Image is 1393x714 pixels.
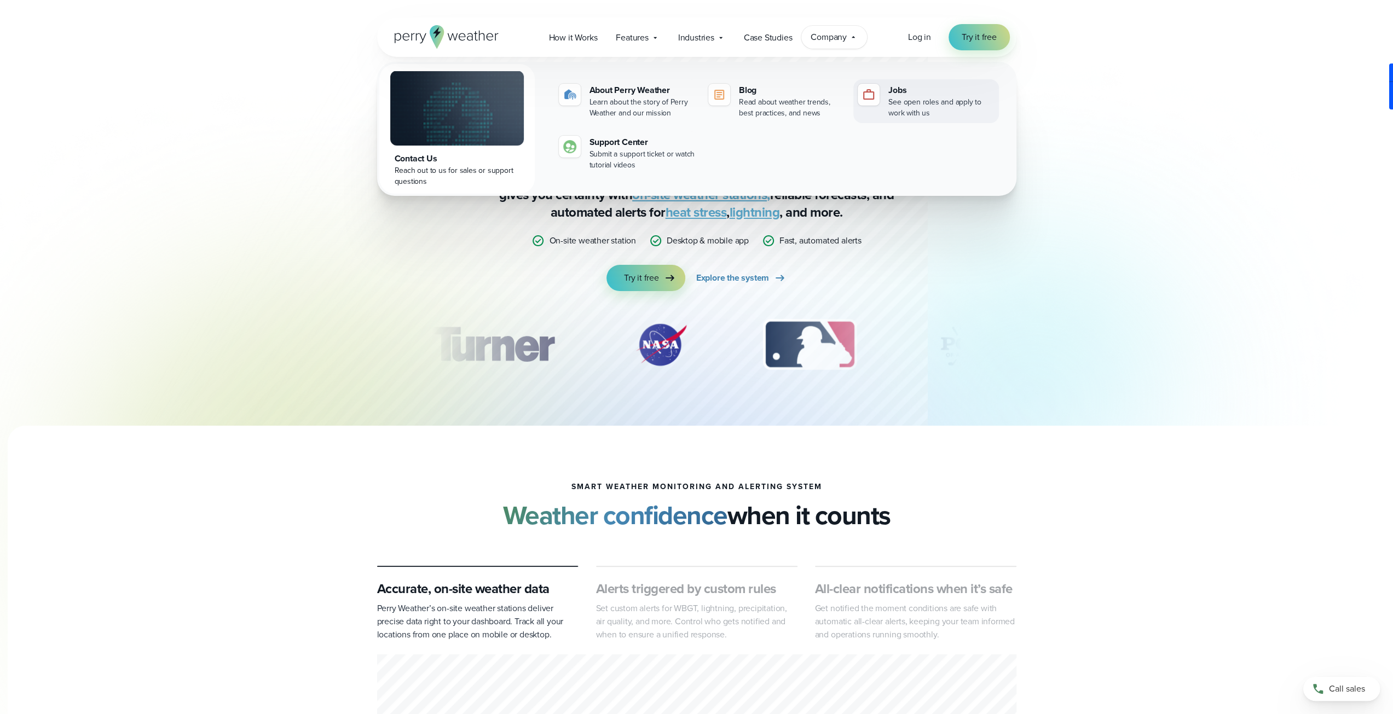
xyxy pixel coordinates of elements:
h2: when it counts [503,500,891,531]
a: Explore the system [696,265,787,291]
span: Try it free [962,31,997,44]
span: Features [616,31,648,44]
span: Company [811,31,847,44]
h1: smart weather monitoring and alerting system [571,483,822,491]
a: lightning [730,202,780,222]
p: Get notified the moment conditions are safe with automatic all-clear alerts, keeping your team in... [815,602,1016,641]
div: slideshow [432,317,962,378]
p: Set custom alerts for WBGT, lightning, precipitation, air quality, and more. Control who gets not... [596,602,797,641]
img: jobs-icon-1.svg [862,88,875,101]
div: 1 of 12 [414,317,570,372]
h3: Accurate, on-site weather data [377,580,579,597]
div: Contact Us [395,152,519,165]
p: Desktop & mobile app [667,234,749,247]
img: about-icon.svg [563,88,576,101]
span: Call sales [1329,682,1365,695]
strong: Weather confidence [503,496,727,535]
h3: All-clear notifications when it’s safe [815,580,1016,597]
span: Case Studies [744,31,793,44]
div: 3 of 12 [752,317,868,372]
a: Blog Read about weather trends, best practices, and news [704,79,849,123]
a: Log in [908,31,931,44]
a: Contact Us Reach out to us for sales or support questions [379,64,535,194]
span: Explore the system [696,271,769,285]
p: Perry Weather’s on-site weather stations deliver precise data right to your dashboard. Track all ... [377,602,579,641]
img: PGA.svg [920,317,1008,372]
div: 2 of 12 [623,317,700,372]
div: About Perry Weather [589,84,695,97]
a: Case Studies [735,26,802,49]
img: MLB.svg [752,317,868,372]
a: Try it free [606,265,685,291]
a: Call sales [1303,677,1380,701]
div: Read about weather trends, best practices, and news [739,97,845,119]
p: Stop relying on weather apps you can’t trust — [PERSON_NAME] Weather gives you certainty with rel... [478,169,916,221]
span: Log in [908,31,931,43]
div: Support Center [589,136,695,149]
div: Submit a support ticket or watch tutorial videos [589,149,695,171]
div: Jobs [888,84,994,97]
div: See open roles and apply to work with us [888,97,994,119]
img: contact-icon.svg [563,140,576,153]
a: Jobs See open roles and apply to work with us [853,79,998,123]
div: Reach out to us for sales or support questions [395,165,519,187]
h3: Alerts triggered by custom rules [596,580,797,597]
a: Try it free [949,24,1010,50]
span: Industries [678,31,714,44]
span: How it Works [549,31,598,44]
a: About Perry Weather Learn about the story of Perry Weather and our mission [554,79,700,123]
div: Learn about the story of Perry Weather and our mission [589,97,695,119]
img: Turner-Construction_1.svg [414,317,570,372]
img: NASA.svg [623,317,700,372]
p: On-site weather station [549,234,635,247]
a: How it Works [540,26,607,49]
a: Support Center Submit a support ticket or watch tutorial videos [554,131,700,175]
a: heat stress [666,202,727,222]
span: Try it free [624,271,659,285]
img: blog-icon.svg [713,88,726,101]
p: Fast, automated alerts [779,234,862,247]
div: 4 of 12 [920,317,1008,372]
div: Blog [739,84,845,97]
